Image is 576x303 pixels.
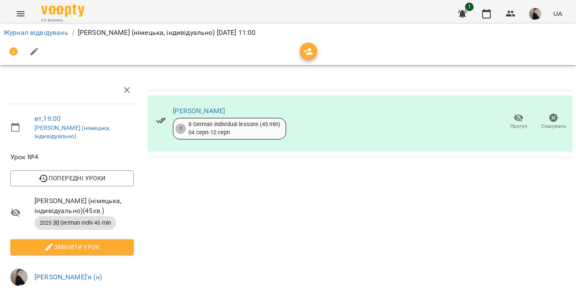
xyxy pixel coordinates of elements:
div: 4 [176,124,186,134]
button: Скасувати [536,110,571,134]
a: [PERSON_NAME] [173,107,225,115]
nav: breadcrumb [3,28,573,38]
a: [PERSON_NAME] (німецька, індивідуально) [34,124,111,140]
span: Попередні уроки [17,173,127,183]
img: 5e9a9518ec6e813dcf6359420b087dab.jpg [529,8,541,20]
button: Прогул [501,110,536,134]
span: UA [553,9,562,18]
button: Menu [10,3,31,24]
img: Voopty Logo [41,4,84,17]
a: Журнал відвідувань [3,28,68,37]
a: вт , 19:00 [34,114,61,123]
span: 2025 [8] German Indiv 45 min [34,219,116,227]
span: [PERSON_NAME] (німецька, індивідуально) ( 45 хв. ) [34,196,134,216]
button: UA [550,6,566,22]
img: 5e9a9518ec6e813dcf6359420b087dab.jpg [10,269,28,286]
div: 8 German individual lessons (45 min) 04 серп - 12 серп [188,121,280,136]
span: For Business [41,18,84,23]
button: Змінити урок [10,239,134,255]
a: [PERSON_NAME]'я (н) [34,273,102,281]
span: 1 [465,3,474,11]
span: Змінити урок [17,242,127,252]
li: / [72,28,74,38]
span: Прогул [510,123,527,130]
p: [PERSON_NAME] (німецька, індивідуально) [DATE] 11:00 [78,28,256,38]
button: Попередні уроки [10,170,134,186]
span: Урок №4 [10,152,134,162]
span: Скасувати [541,123,566,130]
